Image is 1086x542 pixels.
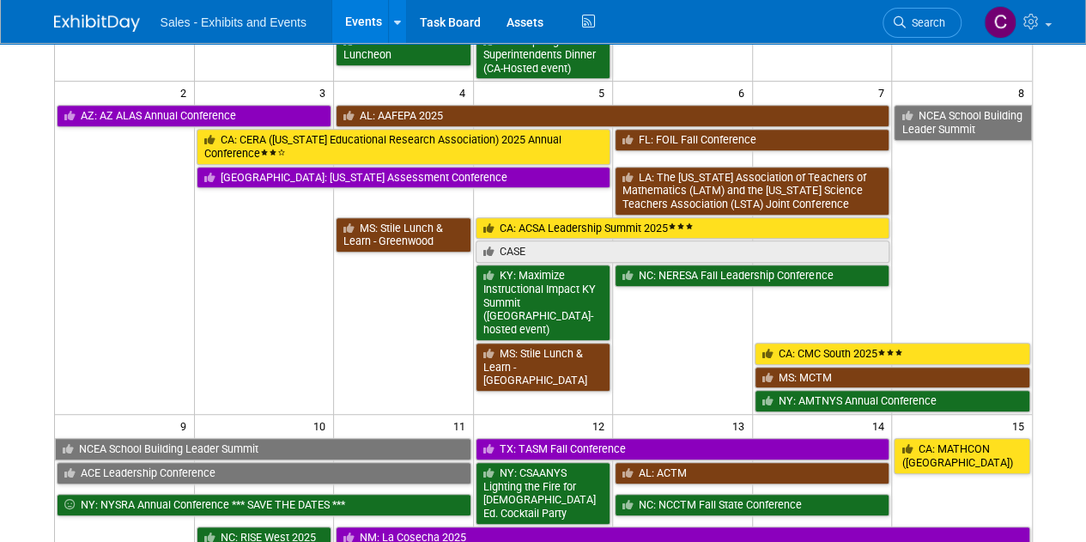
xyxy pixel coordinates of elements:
[615,494,889,516] a: NC: NCCTM Fall State Conference
[737,82,752,103] span: 6
[476,265,611,341] a: KY: Maximize Instructional Impact KY Summit ([GEOGRAPHIC_DATA]-hosted event)
[476,462,611,525] a: NY: CSAANYS Lighting the Fire for [DEMOGRAPHIC_DATA] Ed. Cocktail Party
[876,82,891,103] span: 7
[894,438,1029,473] a: CA: MATHCON ([GEOGRAPHIC_DATA])
[615,265,889,287] a: NC: NERESA Fall Leadership Conference
[57,462,471,484] a: ACE Leadership Conference
[615,129,889,151] a: FL: FOIL Fall Conference
[591,415,612,436] span: 12
[894,105,1031,140] a: NCEA School Building Leader Summit
[476,343,611,392] a: MS: Stile Lunch & Learn - [GEOGRAPHIC_DATA]
[906,16,945,29] span: Search
[452,415,473,436] span: 11
[597,82,612,103] span: 5
[883,8,962,38] a: Search
[731,415,752,436] span: 13
[476,217,890,240] a: CA: ACSA Leadership Summit 2025
[755,343,1030,365] a: CA: CMC South 2025
[476,438,890,460] a: TX: TASM Fall Conference
[984,6,1016,39] img: Christine Lurz
[179,415,194,436] span: 9
[336,217,471,253] a: MS: Stile Lunch & Learn - Greenwood
[1016,82,1032,103] span: 8
[336,30,471,65] a: NJ: NJCAPE Award Luncheon
[755,367,1030,389] a: MS: MCTM
[755,390,1030,412] a: NY: AMTNYS Annual Conference
[458,82,473,103] span: 4
[55,438,471,460] a: NCEA School Building Leader Summit
[336,105,889,127] a: AL: AAFEPA 2025
[57,494,471,516] a: NY: NYSRA Annual Conference *** SAVE THE DATES ***
[476,30,611,79] a: NC: Aspiring Superintendents Dinner (CA-Hosted event)
[54,15,140,32] img: ExhibitDay
[312,415,333,436] span: 10
[870,415,891,436] span: 14
[318,82,333,103] span: 3
[615,167,889,216] a: LA: The [US_STATE] Association of Teachers of Mathematics (LATM) and the [US_STATE] Science Teach...
[57,105,332,127] a: AZ: AZ ALAS Annual Conference
[1010,415,1032,436] span: 15
[476,241,890,263] a: CASE
[615,462,889,484] a: AL: ACTM
[161,15,306,29] span: Sales - Exhibits and Events
[179,82,194,103] span: 2
[197,129,611,164] a: CA: CERA ([US_STATE] Educational Research Association) 2025 Annual Conference
[197,167,611,189] a: [GEOGRAPHIC_DATA]: [US_STATE] Assessment Conference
